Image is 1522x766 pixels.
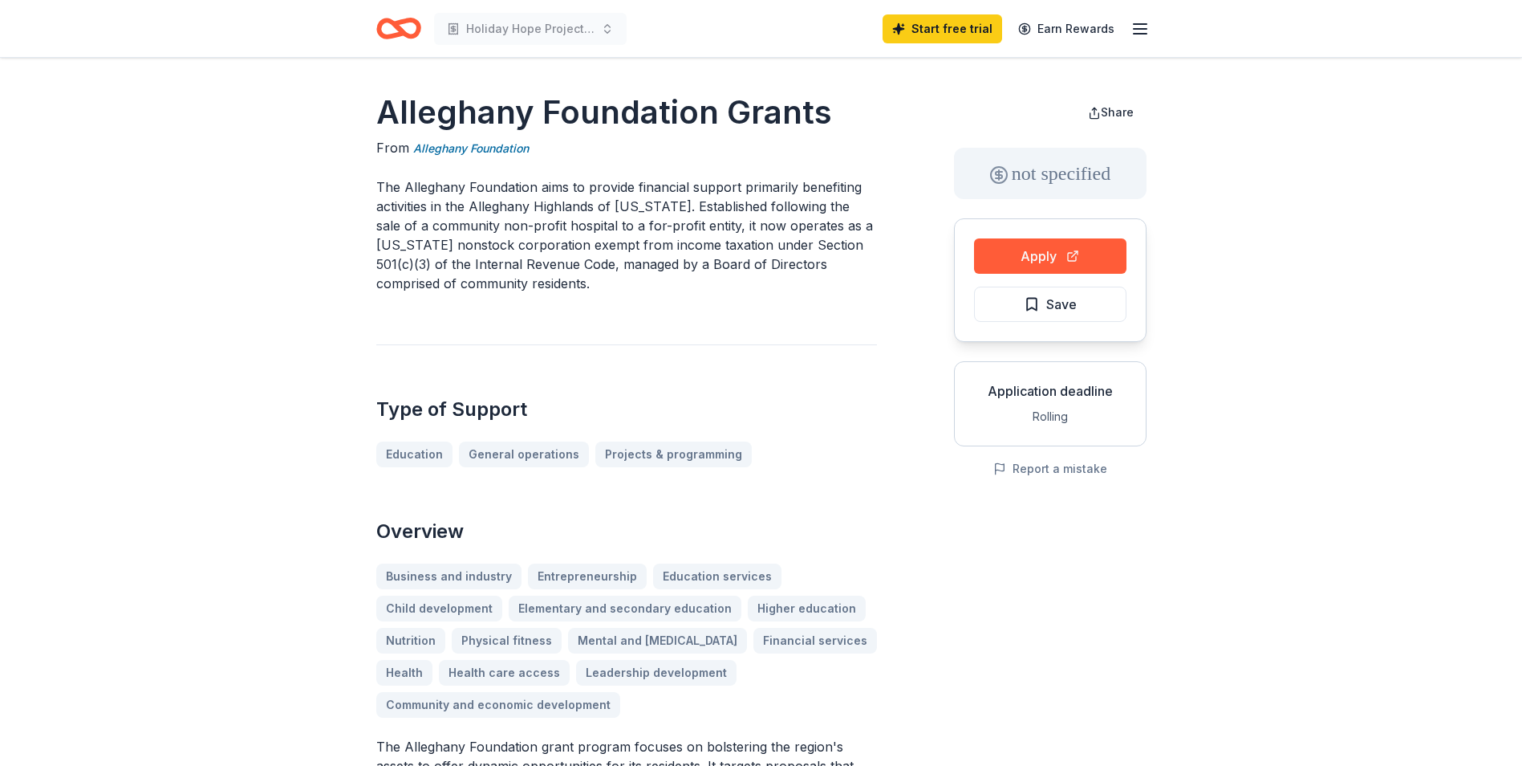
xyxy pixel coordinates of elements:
a: Start free trial [883,14,1002,43]
div: Rolling [968,407,1133,426]
button: Share [1075,96,1147,128]
a: General operations [459,442,589,467]
span: Save [1046,294,1077,315]
h2: Overview [376,519,877,544]
a: Projects & programming [595,442,752,467]
span: Holiday Hope Project: Bringing Joy to [PERSON_NAME] Youth [466,19,595,39]
button: Apply [974,238,1126,274]
div: From [376,138,877,158]
button: Report a mistake [993,459,1107,479]
a: Home [376,10,421,47]
h2: Type of Support [376,397,877,422]
a: Alleghany Foundation [413,139,529,158]
a: Earn Rewards [1009,14,1124,43]
div: not specified [954,148,1147,199]
span: Share [1101,105,1134,119]
h1: Alleghany Foundation Grants [376,90,877,135]
button: Save [974,287,1126,322]
p: The Alleghany Foundation aims to provide financial support primarily benefiting activities in the... [376,177,877,293]
div: Application deadline [968,381,1133,401]
a: Education [376,442,453,467]
button: Holiday Hope Project: Bringing Joy to [PERSON_NAME] Youth [434,13,627,45]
